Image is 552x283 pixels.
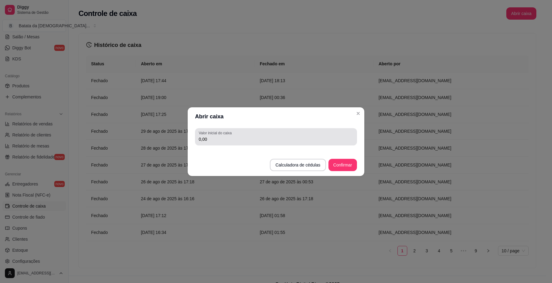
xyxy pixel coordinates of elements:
[199,130,234,136] label: Valor inicial do caixa
[328,159,357,171] button: Confirmar
[270,159,326,171] button: Calculadora de cédulas
[199,136,353,142] input: Valor inicial do caixa
[353,109,363,118] button: Close
[188,107,364,126] header: Abrir caixa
